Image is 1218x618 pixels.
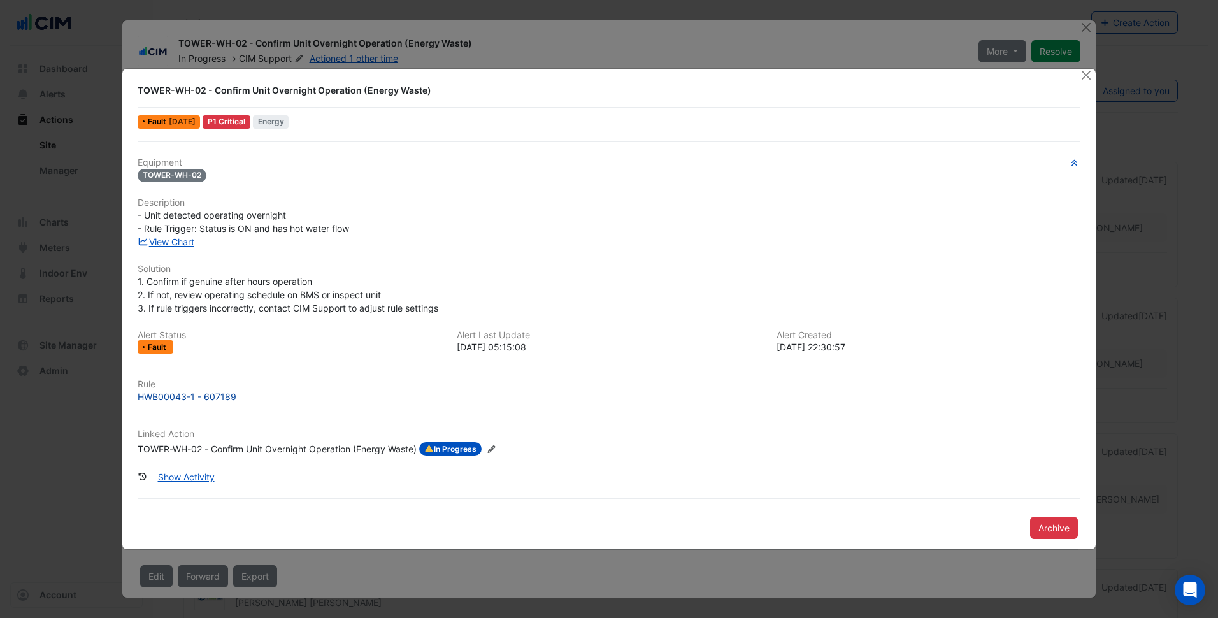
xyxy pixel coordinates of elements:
[138,429,1080,440] h6: Linked Action
[138,276,438,313] span: 1. Confirm if genuine after hours operation 2. If not, review operating schedule on BMS or inspec...
[253,115,289,129] span: Energy
[138,198,1080,208] h6: Description
[150,466,223,488] button: Show Activity
[138,379,1080,390] h6: Rule
[138,330,441,341] h6: Alert Status
[148,118,169,126] span: Fault
[138,169,206,182] span: TOWER-WH-02
[138,390,1080,403] a: HWB00043-1 - 607189
[457,330,761,341] h6: Alert Last Update
[1030,517,1078,539] button: Archive
[138,84,1065,97] div: TOWER-WH-02 - Confirm Unit Overnight Operation (Energy Waste)
[138,157,1080,168] h6: Equipment
[203,115,250,129] div: P1 Critical
[487,445,496,454] fa-icon: Edit Linked Action
[138,236,194,247] a: View Chart
[138,210,349,234] span: - Unit detected operating overnight - Rule Trigger: Status is ON and has hot water flow
[169,117,196,126] span: Mon 11-Aug-2025 05:15 AEST
[148,343,169,351] span: Fault
[1175,575,1205,605] div: Open Intercom Messenger
[1080,69,1093,82] button: Close
[138,442,417,456] div: TOWER-WH-02 - Confirm Unit Overnight Operation (Energy Waste)
[138,264,1080,275] h6: Solution
[138,390,236,403] div: HWB00043-1 - 607189
[419,442,482,456] span: In Progress
[457,340,761,354] div: [DATE] 05:15:08
[777,340,1080,354] div: [DATE] 22:30:57
[777,330,1080,341] h6: Alert Created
